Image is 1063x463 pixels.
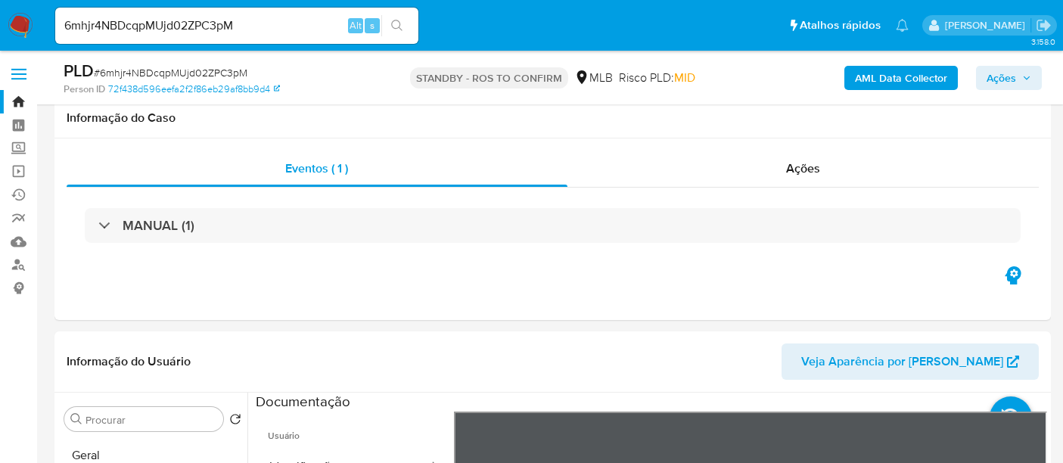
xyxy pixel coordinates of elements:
[800,17,881,33] span: Atalhos rápidos
[976,66,1042,90] button: Ações
[896,19,909,32] a: Notificações
[574,70,613,86] div: MLB
[67,354,191,369] h1: Informação do Usuário
[786,160,820,177] span: Ações
[844,66,958,90] button: AML Data Collector
[285,160,348,177] span: Eventos ( 1 )
[85,208,1021,243] div: MANUAL (1)
[987,66,1016,90] span: Ações
[67,110,1039,126] h1: Informação do Caso
[410,67,568,89] p: STANDBY - ROS TO CONFIRM
[674,69,695,86] span: MID
[85,413,217,427] input: Procurar
[381,15,412,36] button: search-icon
[782,343,1039,380] button: Veja Aparência por [PERSON_NAME]
[619,70,695,86] span: Risco PLD:
[64,82,105,96] b: Person ID
[801,343,1003,380] span: Veja Aparência por [PERSON_NAME]
[94,65,247,80] span: # 6mhjr4NBDcqpMUjd02ZPC3pM
[855,66,947,90] b: AML Data Collector
[55,16,418,36] input: Pesquise usuários ou casos...
[64,58,94,82] b: PLD
[229,413,241,430] button: Retornar ao pedido padrão
[70,413,82,425] button: Procurar
[350,18,362,33] span: Alt
[108,82,280,96] a: 72f438d596eefa2f2f86eb29af8bb9d4
[370,18,375,33] span: s
[1036,17,1052,33] a: Sair
[123,217,194,234] h3: MANUAL (1)
[945,18,1030,33] p: erico.trevizan@mercadopago.com.br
